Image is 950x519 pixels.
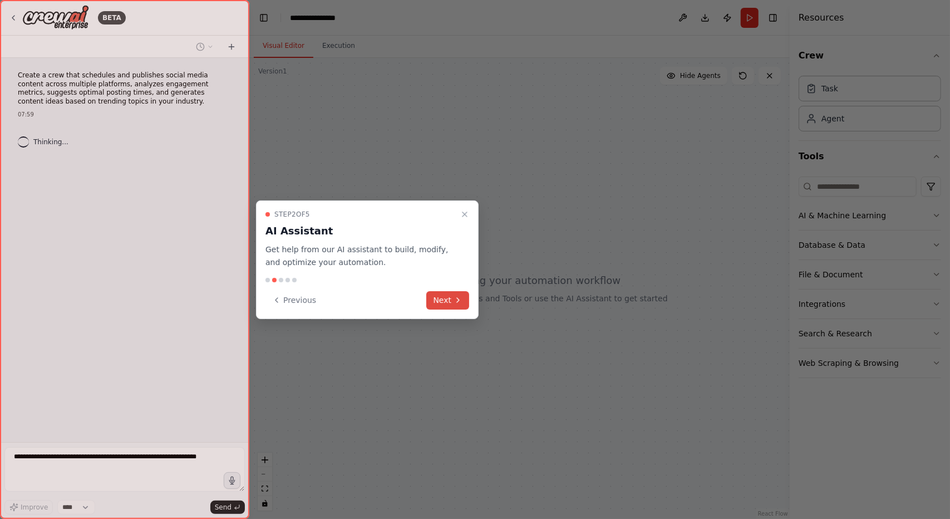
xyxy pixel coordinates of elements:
button: Next [426,291,469,310]
h3: AI Assistant [265,223,456,239]
button: Close walkthrough [458,208,471,221]
button: Previous [265,291,323,310]
p: Get help from our AI assistant to build, modify, and optimize your automation. [265,243,456,269]
span: Step 2 of 5 [274,210,310,219]
button: Hide left sidebar [256,10,272,26]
